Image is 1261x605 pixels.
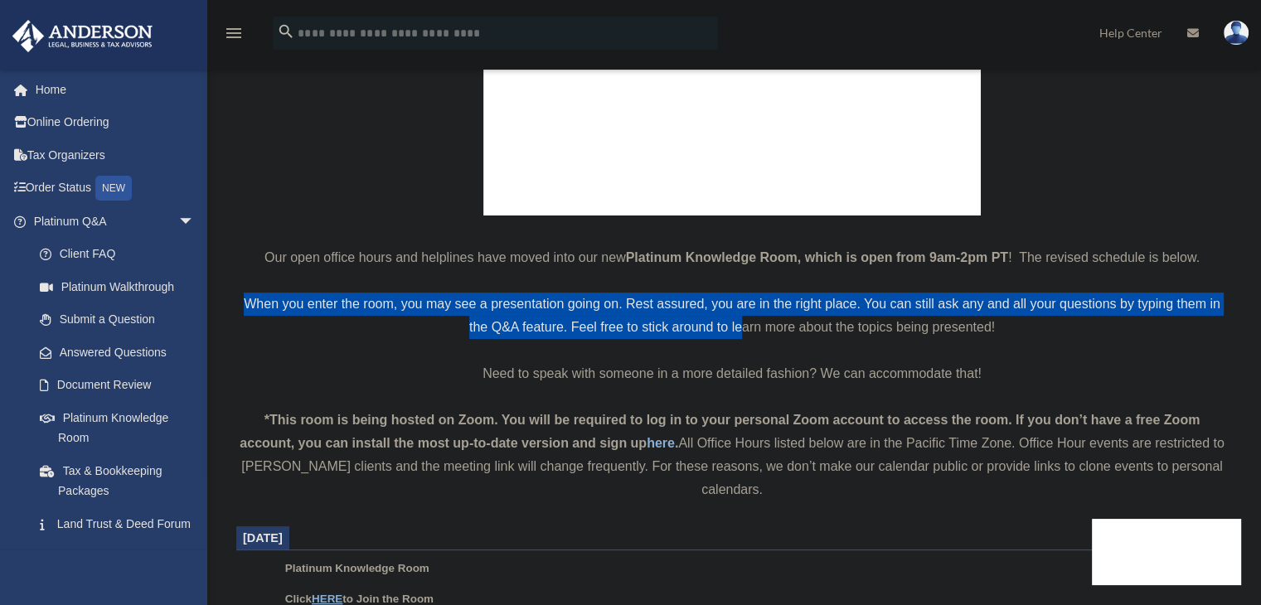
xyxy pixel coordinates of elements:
img: User Pic [1224,21,1249,45]
div: All Office Hours listed below are in the Pacific Time Zone. Office Hour events are restricted to ... [236,409,1228,501]
a: Home [12,73,220,106]
strong: . [675,436,678,450]
strong: Platinum Knowledge Room, which is open from 9am-2pm PT [626,250,1008,264]
strong: *This room is being hosted on Zoom. You will be required to log in to your personal Zoom account ... [240,413,1200,450]
i: search [277,22,295,41]
span: arrow_drop_down [178,205,211,239]
img: Anderson Advisors Platinum Portal [7,20,158,52]
a: Tax & Bookkeeping Packages [23,454,220,507]
i: menu [224,23,244,43]
a: Portal Feedback [23,540,220,574]
a: Submit a Question [23,303,220,336]
span: Platinum Knowledge Room [285,562,429,574]
a: Answered Questions [23,336,220,369]
a: Land Trust & Deed Forum [23,507,220,540]
a: Platinum Q&Aarrow_drop_down [12,205,220,238]
a: HERE [312,593,342,605]
a: Platinum Walkthrough [23,270,220,303]
p: Our open office hours and helplines have moved into our new ! The revised schedule is below. [236,246,1228,269]
a: here [647,436,675,450]
b: Click to Join the Room [285,593,434,605]
p: Need to speak with someone in a more detailed fashion? We can accommodate that! [236,362,1228,385]
span: [DATE] [243,531,283,544]
a: Order StatusNEW [12,172,220,206]
a: Online Ordering [12,106,220,139]
a: menu [224,29,244,43]
div: NEW [95,176,132,201]
a: Tax Organizers [12,138,220,172]
p: When you enter the room, you may see a presentation going on. Rest assured, you are in the right ... [236,293,1228,339]
a: Platinum Knowledge Room [23,401,211,454]
a: Document Review [23,369,220,402]
a: Client FAQ [23,238,220,271]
